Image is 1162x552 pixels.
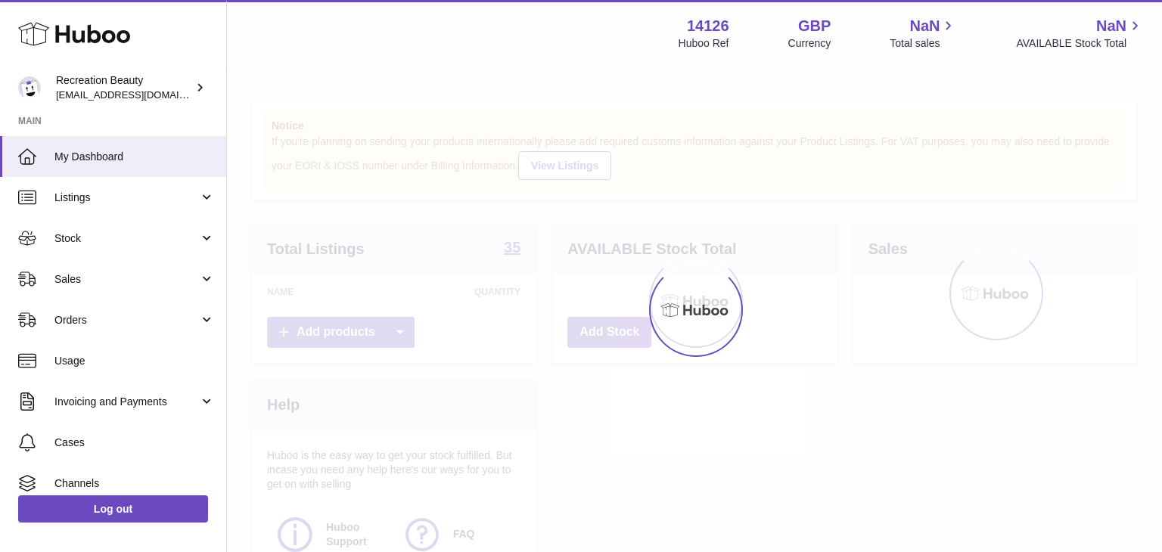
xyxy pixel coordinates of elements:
span: Sales [54,272,199,287]
span: Total sales [890,36,957,51]
img: internalAdmin-14126@internal.huboo.com [18,76,41,99]
span: [EMAIL_ADDRESS][DOMAIN_NAME] [56,88,222,101]
span: My Dashboard [54,150,215,164]
span: Usage [54,354,215,368]
span: Orders [54,313,199,327]
strong: 14126 [687,16,729,36]
a: NaN AVAILABLE Stock Total [1016,16,1144,51]
div: Huboo Ref [679,36,729,51]
div: Recreation Beauty [56,73,192,102]
strong: GBP [798,16,831,36]
span: Cases [54,436,215,450]
a: NaN Total sales [890,16,957,51]
span: NaN [909,16,940,36]
span: NaN [1096,16,1126,36]
span: AVAILABLE Stock Total [1016,36,1144,51]
span: Channels [54,476,215,491]
span: Invoicing and Payments [54,395,199,409]
span: Listings [54,191,199,205]
span: Stock [54,231,199,246]
div: Currency [788,36,831,51]
a: Log out [18,495,208,523]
